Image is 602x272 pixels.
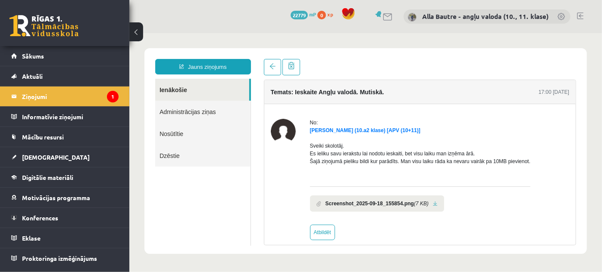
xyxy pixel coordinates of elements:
[22,173,73,181] span: Digitālie materiāli
[196,167,285,174] b: Screenshot_2025-09-18_155854.png
[181,109,401,132] p: Sveiki skolotāj. Es ieliku savu ierakstu lai nodotu ieskaiti, bet visu laiku man izņēma ārā. Šajā...
[22,194,90,201] span: Motivācijas programma
[141,86,166,111] img: Bernards Zariņš
[22,153,90,161] span: [DEMOGRAPHIC_DATA]
[26,68,121,90] a: Administrācijas ziņas
[317,11,326,19] span: 0
[11,127,119,147] a: Mācību resursi
[422,12,549,21] a: Alla Bautre - angļu valoda (10., 11. klase)
[11,107,119,127] a: Informatīvie ziņojumi
[11,66,119,86] a: Aktuāli
[22,52,44,60] span: Sākums
[181,94,291,100] a: [PERSON_NAME] (10.a2 klase) [APV (10+11)]
[181,86,401,93] div: No:
[11,167,119,187] a: Digitālie materiāli
[11,248,119,268] a: Proktoringa izmēģinājums
[22,87,119,106] legend: Ziņojumi
[26,46,120,68] a: Ienākošie
[11,188,119,207] a: Motivācijas programma
[141,56,255,62] h4: Temats: Ieskaite Angļu valodā. Mutiskā.
[9,15,78,37] a: Rīgas 1. Tālmācības vidusskola
[22,254,97,262] span: Proktoringa izmēģinājums
[11,228,119,248] a: Eklase
[11,208,119,228] a: Konferences
[107,91,119,102] i: 1
[22,214,58,222] span: Konferences
[22,133,64,141] span: Mācību resursi
[22,234,41,242] span: Eklase
[26,90,121,111] a: Nosūtītie
[291,11,316,18] a: 22779 mP
[11,46,119,66] a: Sākums
[26,26,122,41] a: Jauns ziņojums
[22,107,119,127] legend: Informatīvie ziņojumi
[11,147,119,167] a: [DEMOGRAPHIC_DATA]
[291,11,308,19] span: 22779
[285,167,299,174] i: (7 KB)
[181,192,206,207] a: Atbildēt
[327,11,333,18] span: xp
[11,87,119,106] a: Ziņojumi1
[309,11,316,18] span: mP
[409,55,440,63] div: 17:00 [DATE]
[26,111,121,133] a: Dzēstie
[22,72,43,80] span: Aktuāli
[408,13,417,22] img: Alla Bautre - angļu valoda (10., 11. klase)
[317,11,337,18] a: 0 xp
